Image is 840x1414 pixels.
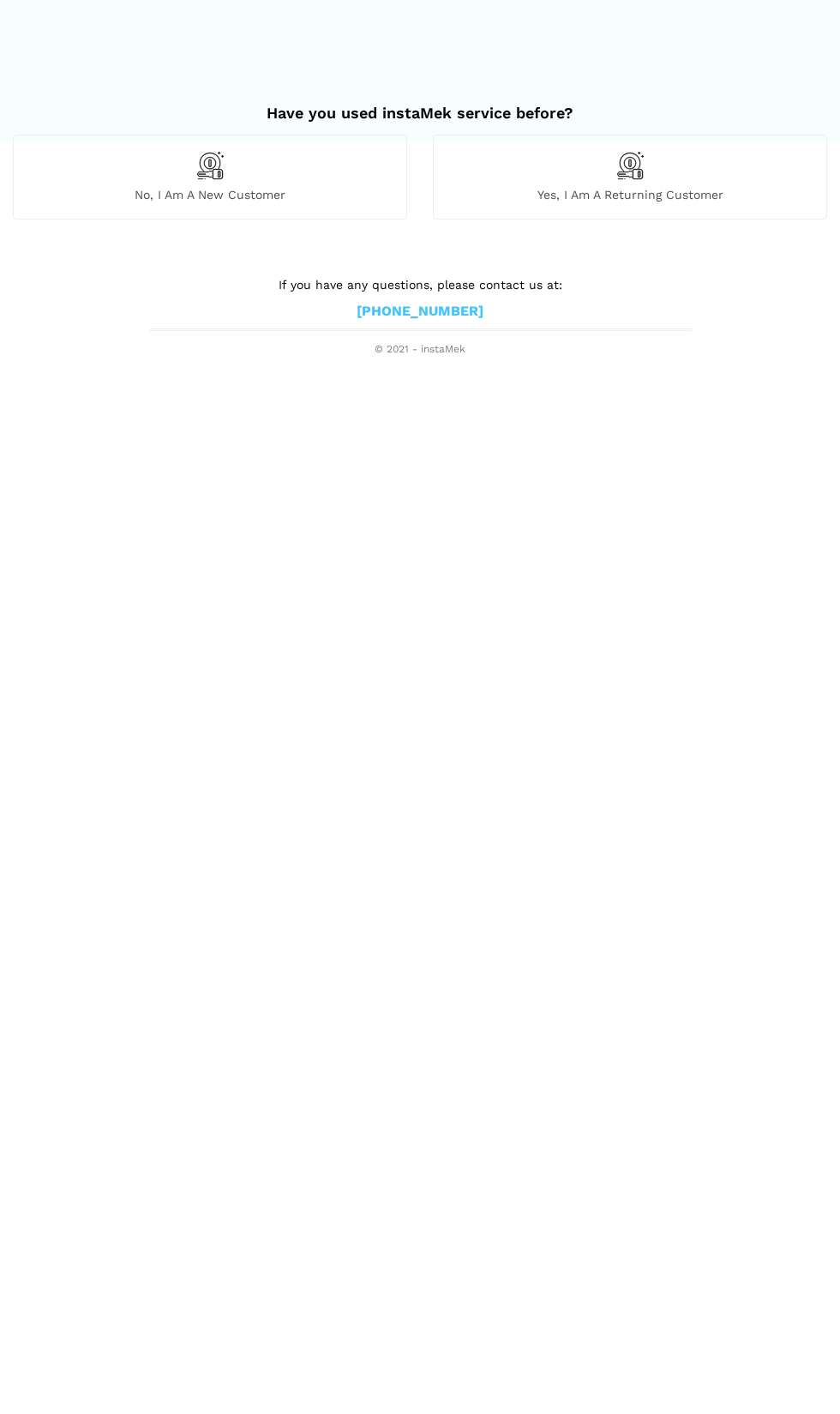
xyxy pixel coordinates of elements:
span: Yes, I am a returning customer [434,187,826,202]
h2: Have you used instaMek service before? [13,87,827,123]
span: No, I am a new customer [14,187,406,202]
a: [PHONE_NUMBER] [357,303,483,321]
p: If you have any questions, please contact us at: [150,275,690,294]
span: © 2021 - instaMek [150,343,690,357]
